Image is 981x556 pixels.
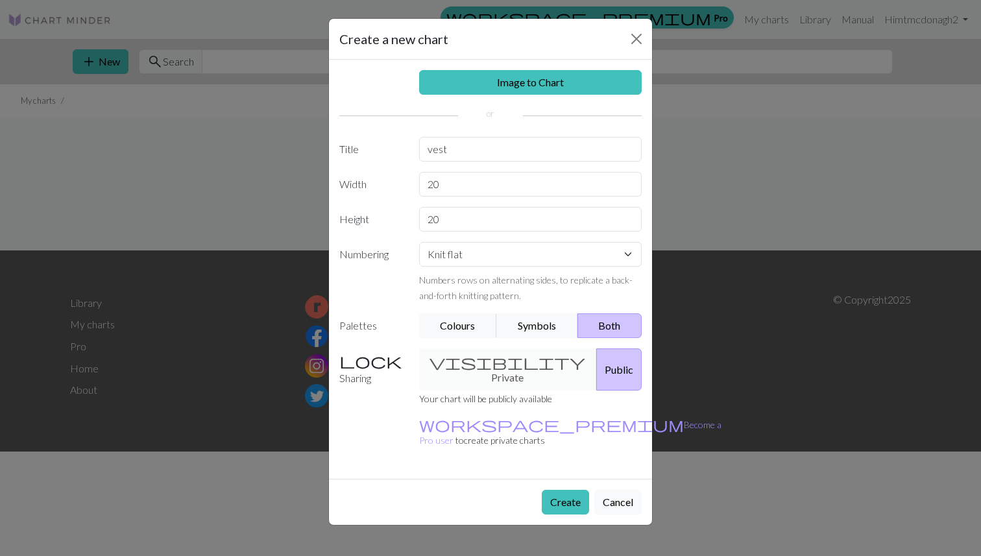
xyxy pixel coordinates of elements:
button: Symbols [496,313,578,338]
span: workspace_premium [419,415,684,433]
button: Public [596,348,642,391]
button: Colours [419,313,498,338]
label: Palettes [332,313,411,338]
label: Height [332,207,411,232]
a: Image to Chart [419,70,642,95]
small: Numbers rows on alternating sides, to replicate a back-and-forth knitting pattern. [419,274,633,301]
a: Become a Pro user [419,419,721,446]
button: Create [542,490,589,514]
small: Your chart will be publicly available [419,393,552,404]
button: Cancel [594,490,642,514]
button: Close [626,29,647,49]
h5: Create a new chart [339,29,448,49]
button: Both [577,313,642,338]
label: Width [332,172,411,197]
label: Numbering [332,242,411,303]
label: Title [332,137,411,162]
small: to create private charts [419,419,721,446]
label: Sharing [332,348,411,391]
